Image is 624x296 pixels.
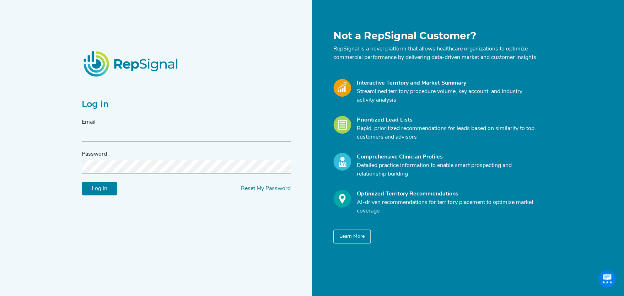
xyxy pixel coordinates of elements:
div: Optimized Territory Recommendations [357,190,538,198]
label: Password [82,150,107,158]
p: Detailed practice information to enable smart prospecting and relationship building [357,161,538,178]
img: Market_Icon.a700a4ad.svg [333,79,351,97]
input: Log in [82,182,117,195]
p: Streamlined territory procedure volume, key account, and industry activity analysis [357,87,538,104]
h1: Not a RepSignal Customer? [333,30,538,42]
div: Interactive Territory and Market Summary [357,79,538,87]
div: Prioritized Lead Lists [357,116,538,124]
label: Email [82,118,96,127]
img: Leads_Icon.28e8c528.svg [333,116,351,134]
h2: Log in [82,99,291,109]
p: RepSignal is a novel platform that allows healthcare organizations to optimize commercial perform... [333,45,538,62]
div: Comprehensive Clinician Profiles [357,153,538,161]
p: Rapid, prioritized recommendations for leads based on similarity to top customers and advisors [357,124,538,141]
img: Profile_Icon.739e2aba.svg [333,153,351,171]
a: Reset My Password [241,186,291,192]
button: Learn More [333,230,371,243]
img: RepSignalLogo.20539ed3.png [75,42,188,85]
img: Optimize_Icon.261f85db.svg [333,190,351,208]
p: AI-driven recommendations for territory placement to optimize market coverage [357,198,538,215]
